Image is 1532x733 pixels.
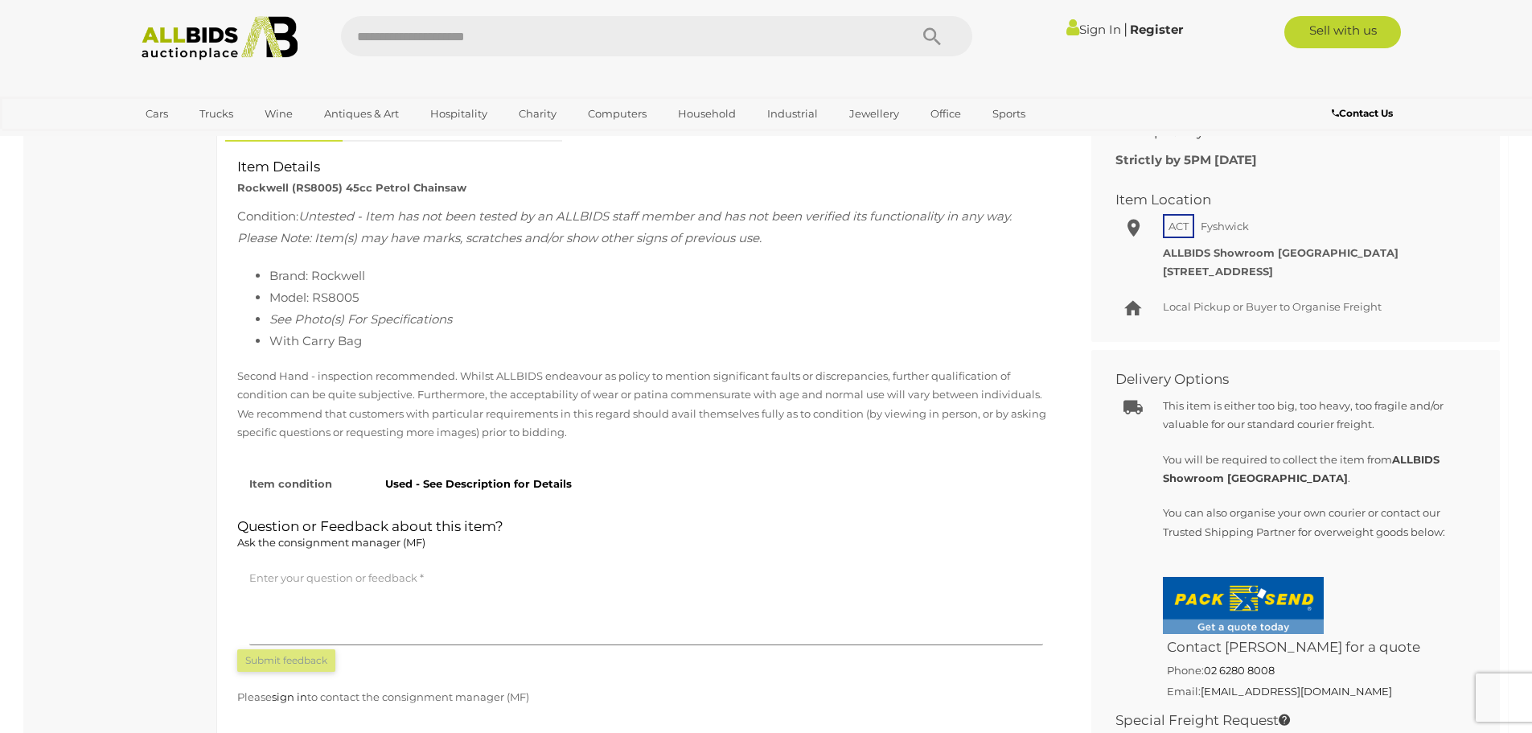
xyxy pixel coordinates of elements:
[1163,265,1273,278] strong: [STREET_ADDRESS]
[237,159,1055,175] h2: Item Details
[254,101,303,127] a: Wine
[1163,451,1464,488] p: You will be required to collect the item from .
[1123,20,1127,38] span: |
[1332,107,1393,119] b: Contact Us
[892,16,972,56] button: Search
[237,536,425,549] span: Ask the consignment manager (MF)
[1163,246,1399,259] strong: ALLBIDS Showroom [GEOGRAPHIC_DATA]
[1163,300,1382,313] span: Local Pickup or Buyer to Organise Freight
[1204,664,1275,677] a: 02 6280 8008
[237,181,466,194] strong: Rockwell (RS8005) 45cc Petrol Chainsaw
[1163,397,1464,434] p: This item is either too big, too heavy, too fragile and/or valuable for our standard courier frei...
[385,477,572,490] strong: Used - See Description for Details
[982,101,1036,127] a: Sports
[237,208,1012,245] i: Untested - Item has not been tested by an ALLBIDS staff member and has not been verified its func...
[1115,372,1452,387] h2: Delivery Options
[1163,636,1464,659] h4: Contact [PERSON_NAME] for a quote
[269,330,1055,352] li: With Carry Bag
[1197,216,1253,237] span: Fyshwick
[1163,661,1464,680] h5: Phone:
[1066,22,1121,37] a: Sign In
[920,101,971,127] a: Office
[757,101,828,127] a: Industrial
[135,127,270,154] a: [GEOGRAPHIC_DATA]
[133,16,307,60] img: Allbids.com.au
[272,690,307,703] a: sign in
[269,265,1055,286] li: Brand: Rockwell
[1130,22,1183,37] a: Register
[1284,16,1401,48] a: Sell with us
[1115,124,1452,139] h2: Pickup & Payment
[237,519,1055,553] h2: Question or Feedback about this item?
[1332,105,1397,122] a: Contact Us
[189,101,244,127] a: Trucks
[1163,214,1194,238] span: ACT
[1163,682,1464,701] h5: Email:
[269,311,452,327] i: See Photo(s) For Specifications
[1163,504,1464,542] p: You can also organise your own courier or contact our Trusted Shipping Partner for overweight goo...
[667,101,746,127] a: Household
[269,286,1055,308] li: Model: RS8005
[577,101,657,127] a: Computers
[135,101,179,127] a: Cars
[1115,713,1452,728] h2: Special Freight Request
[839,101,910,127] a: Jewellery
[314,101,409,127] a: Antiques & Art
[237,367,1055,443] p: Second Hand - inspection recommended. Whilst ALLBIDS endeavour as policy to mention significant f...
[237,649,335,672] button: Submit feedback
[1201,685,1392,698] a: [EMAIL_ADDRESS][DOMAIN_NAME]
[1115,192,1452,208] h2: Item Location
[1115,152,1257,167] b: Strictly by 5PM [DATE]
[420,101,498,127] a: Hospitality
[249,477,332,490] strong: Item condition
[237,205,1055,249] p: Condition:
[1163,577,1324,635] img: Fyshwick-AllBids-GETAQUOTE.png
[508,101,567,127] a: Charity
[237,688,1055,706] p: Please to contact the consignment manager (MF)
